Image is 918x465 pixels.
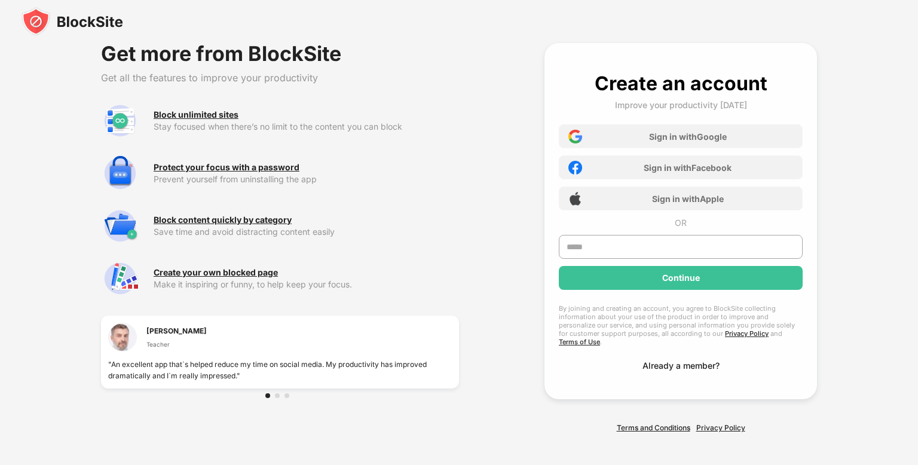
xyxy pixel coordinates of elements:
[101,259,139,298] img: premium-customize-block-page.svg
[108,323,137,351] img: testimonial-1.jpg
[154,215,292,225] div: Block content quickly by category
[568,161,582,175] img: facebook-icon.png
[146,325,207,336] div: [PERSON_NAME]
[154,175,459,184] div: Prevent yourself from uninstalling the app
[725,329,769,338] a: Privacy Policy
[108,359,452,381] div: "An excellent app that`s helped reduce my time on social media. My productivity has improved dram...
[101,72,459,84] div: Get all the features to improve your productivity
[595,72,767,95] div: Create an account
[22,7,123,36] img: blocksite-icon-black.svg
[642,360,720,371] div: Already a member?
[154,268,278,277] div: Create your own blocked page
[652,194,724,204] div: Sign in with Apple
[101,207,139,245] img: premium-category.svg
[662,273,700,283] div: Continue
[615,100,747,110] div: Improve your productivity [DATE]
[154,163,299,172] div: Protect your focus with a password
[559,338,600,346] a: Terms of Use
[617,423,690,432] a: Terms and Conditions
[154,110,238,120] div: Block unlimited sites
[101,102,139,140] img: premium-unlimited-blocklist.svg
[644,163,732,173] div: Sign in with Facebook
[675,218,687,228] div: OR
[649,131,727,142] div: Sign in with Google
[154,280,459,289] div: Make it inspiring or funny, to help keep your focus.
[559,304,803,346] div: By joining and creating an account, you agree to BlockSite collecting information about your use ...
[696,423,745,432] a: Privacy Policy
[101,154,139,192] img: premium-password-protection.svg
[146,339,207,349] div: Teacher
[154,122,459,131] div: Stay focused when there’s no limit to the content you can block
[101,43,459,65] div: Get more from BlockSite
[568,130,582,143] img: google-icon.png
[154,227,459,237] div: Save time and avoid distracting content easily
[568,192,582,206] img: apple-icon.png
